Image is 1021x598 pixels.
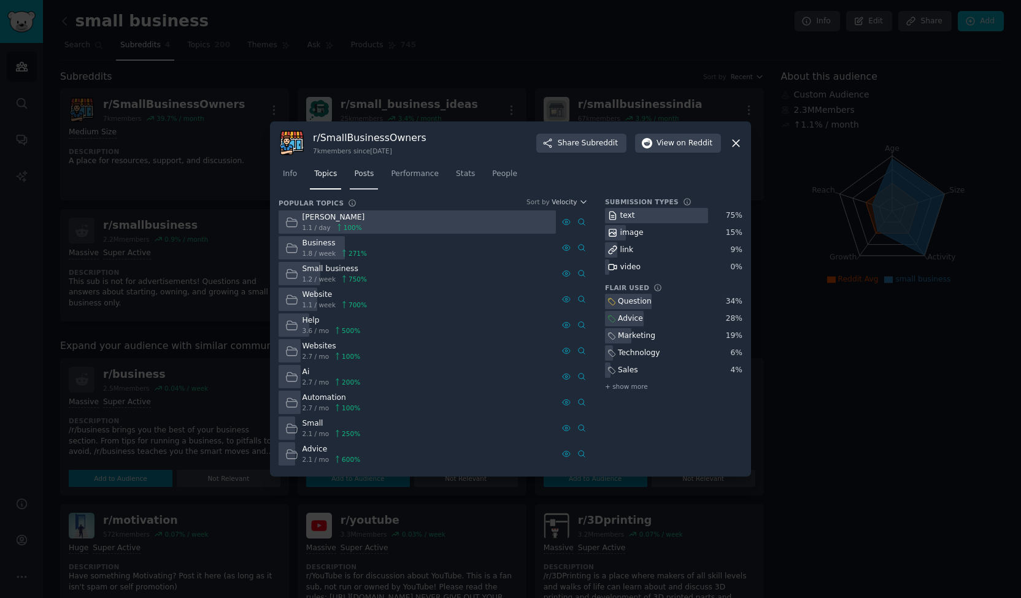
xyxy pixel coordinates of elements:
a: Posts [350,164,378,190]
span: 600 % [342,455,360,464]
div: Technology [618,348,660,359]
div: Small [302,418,361,429]
div: 19 % [726,331,742,342]
div: 7k members since [DATE] [313,147,426,155]
span: 100 % [342,352,360,361]
span: Topics [314,169,337,180]
div: [PERSON_NAME] [302,212,365,223]
div: 9 % [731,245,742,256]
div: Websites [302,341,361,352]
span: 250 % [342,429,360,438]
span: Info [283,169,297,180]
div: 34 % [726,296,742,307]
span: + show more [605,382,648,391]
div: Business [302,238,368,249]
div: Automation [302,393,361,404]
div: Question [618,296,652,307]
span: 2.1 / mo [302,429,329,438]
div: Sort by [526,197,550,206]
span: 200 % [342,378,360,386]
span: 2.1 / mo [302,455,329,464]
span: 2.7 / mo [302,404,329,412]
div: 75 % [726,210,742,221]
span: Posts [354,169,374,180]
span: 3.6 / mo [302,326,329,335]
div: Sales [618,365,638,376]
div: text [620,210,635,221]
h3: Flair Used [605,283,649,292]
div: 4 % [731,365,742,376]
span: 700 % [349,301,367,309]
div: Small business [302,264,368,275]
div: Website [302,289,368,301]
button: Velocity [552,197,588,206]
div: Marketing [618,331,655,342]
span: 100 % [342,404,360,412]
div: 6 % [731,348,742,359]
span: 1.2 / week [302,275,336,283]
button: ShareSubreddit [536,134,626,153]
span: on Reddit [677,138,712,149]
a: Topics [310,164,341,190]
span: 271 % [349,249,367,258]
div: link [620,245,634,256]
span: 2.7 / mo [302,352,329,361]
img: SmallBusinessOwners [279,130,304,156]
span: 500 % [342,326,360,335]
div: 0 % [731,262,742,273]
button: Viewon Reddit [635,134,721,153]
span: Share [558,138,618,149]
div: video [620,262,641,273]
span: 2.7 / mo [302,378,329,386]
div: Advice [618,313,643,324]
div: 28 % [726,313,742,324]
h3: r/ SmallBusinessOwners [313,131,426,144]
span: People [492,169,517,180]
div: 15 % [726,228,742,239]
div: image [620,228,644,239]
h3: Submission Types [605,197,679,206]
span: 750 % [349,275,367,283]
span: 100 % [344,223,362,232]
div: Help [302,315,361,326]
span: Velocity [552,197,577,206]
span: Subreddit [582,138,618,149]
div: Advice [302,444,361,455]
a: Stats [452,164,479,190]
a: People [488,164,522,190]
span: 1.8 / week [302,249,336,258]
a: Info [279,164,301,190]
span: Stats [456,169,475,180]
span: 1.1 / day [302,223,331,232]
div: Ai [302,367,361,378]
h3: Popular Topics [279,199,344,207]
span: View [657,138,712,149]
span: 1.1 / week [302,301,336,309]
a: Performance [387,164,443,190]
span: Performance [391,169,439,180]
